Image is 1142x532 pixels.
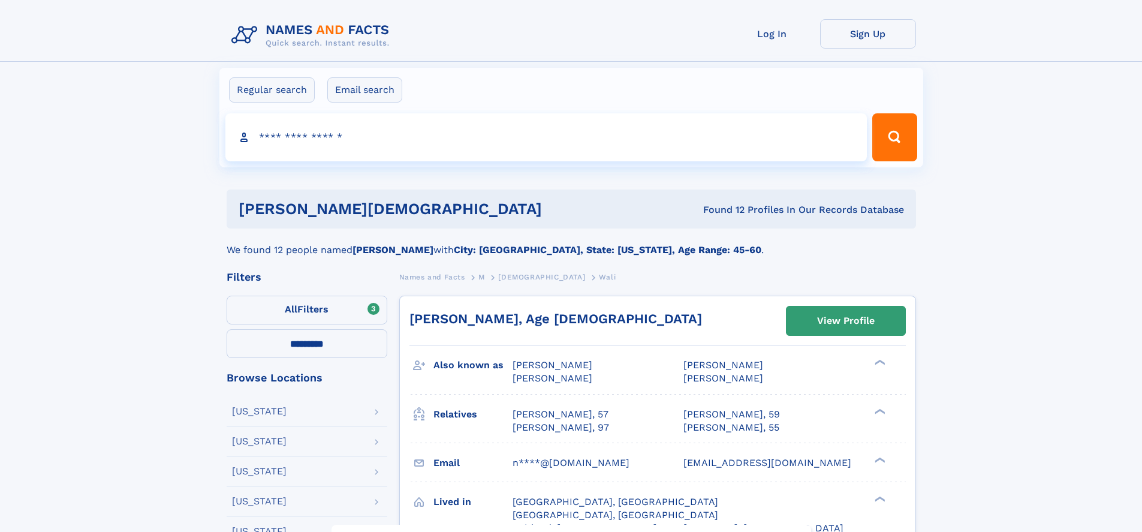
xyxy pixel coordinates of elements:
[227,272,387,282] div: Filters
[787,306,905,335] a: View Profile
[232,467,287,476] div: [US_STATE]
[599,273,616,281] span: Wali
[399,269,465,284] a: Names and Facts
[683,359,763,371] span: [PERSON_NAME]
[232,437,287,446] div: [US_STATE]
[683,372,763,384] span: [PERSON_NAME]
[454,244,761,256] b: City: [GEOGRAPHIC_DATA], State: [US_STATE], Age Range: 45-60
[683,421,779,434] a: [PERSON_NAME], 55
[513,509,718,521] span: [GEOGRAPHIC_DATA], [GEOGRAPHIC_DATA]
[433,453,513,473] h3: Email
[683,408,780,421] a: [PERSON_NAME], 59
[513,372,592,384] span: [PERSON_NAME]
[872,113,917,161] button: Search Button
[232,407,287,416] div: [US_STATE]
[513,496,718,507] span: [GEOGRAPHIC_DATA], [GEOGRAPHIC_DATA]
[498,273,585,281] span: [DEMOGRAPHIC_DATA]
[409,311,702,326] a: [PERSON_NAME], Age [DEMOGRAPHIC_DATA]
[872,359,886,366] div: ❯
[872,456,886,464] div: ❯
[227,19,399,52] img: Logo Names and Facts
[232,497,287,506] div: [US_STATE]
[327,77,402,103] label: Email search
[433,492,513,512] h3: Lived in
[433,404,513,425] h3: Relatives
[285,303,297,315] span: All
[478,273,485,281] span: M
[227,372,387,383] div: Browse Locations
[817,307,875,335] div: View Profile
[622,203,904,217] div: Found 12 Profiles In Our Records Database
[498,269,585,284] a: [DEMOGRAPHIC_DATA]
[352,244,433,256] b: [PERSON_NAME]
[478,269,485,284] a: M
[239,202,623,217] h1: [PERSON_NAME][DEMOGRAPHIC_DATA]
[872,407,886,415] div: ❯
[513,421,609,434] a: [PERSON_NAME], 97
[724,19,820,49] a: Log In
[820,19,916,49] a: Sign Up
[433,355,513,375] h3: Also known as
[225,113,867,161] input: search input
[229,77,315,103] label: Regular search
[513,408,608,421] a: [PERSON_NAME], 57
[683,457,851,468] span: [EMAIL_ADDRESS][DOMAIN_NAME]
[227,229,916,257] div: We found 12 people named with .
[513,359,592,371] span: [PERSON_NAME]
[227,296,387,324] label: Filters
[872,495,886,503] div: ❯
